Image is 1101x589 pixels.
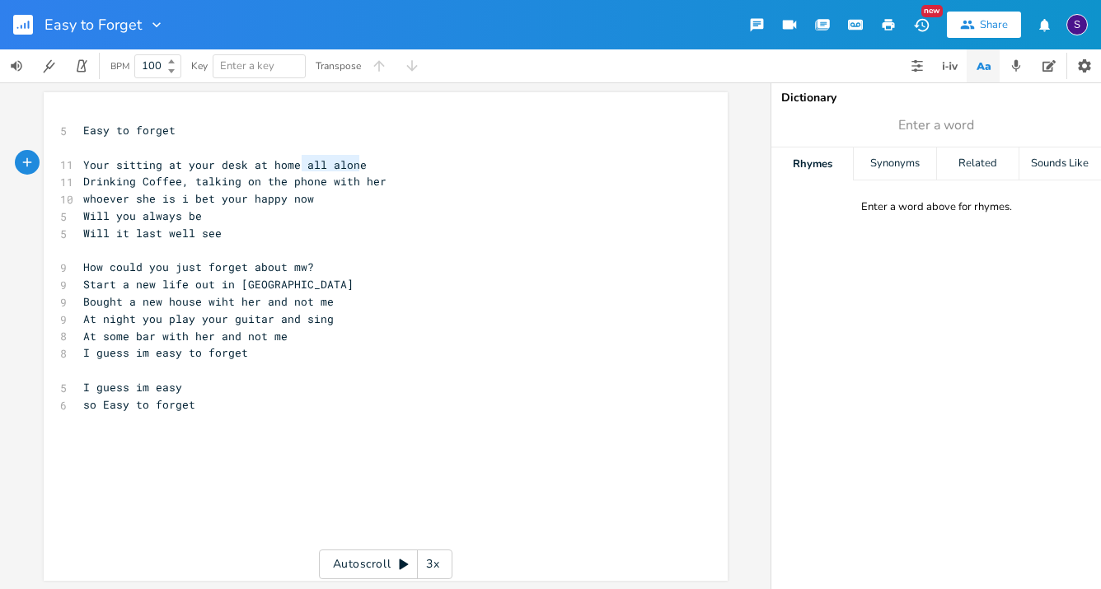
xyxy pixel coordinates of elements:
span: Easy to forget [83,123,176,138]
div: Dictionary [781,92,1091,104]
span: Enter a key [220,58,274,73]
div: Sounds Like [1019,147,1101,180]
span: Bought a new house wiht her and not me [83,294,334,309]
button: S [1066,6,1088,44]
span: Start a new life out in [GEOGRAPHIC_DATA] [83,277,354,292]
span: so Easy to forget [83,397,195,412]
div: Key [191,61,208,71]
span: Drinking Coffee, talking on the phone with her [83,174,387,189]
div: Synonyms [854,147,935,180]
div: sebrinabarronsmusic [1066,14,1088,35]
div: BPM [110,62,129,71]
span: Enter a word [898,116,974,135]
button: Share [947,12,1021,38]
div: New [921,5,943,17]
span: Your sitting at your desk at home all alone [83,157,367,172]
div: Share [980,17,1008,32]
button: New [905,10,938,40]
span: I guess im easy to forget [83,345,248,360]
div: Rhymes [771,147,853,180]
span: whoever she is i bet your happy now [83,191,314,206]
div: Enter a word above for rhymes. [861,200,1012,214]
span: At some bar with her and not me [83,329,288,344]
div: Autoscroll [319,549,452,579]
span: Easy to Forget [45,17,142,32]
div: Related [937,147,1019,180]
span: I guess im easy [83,380,182,395]
span: At night you play your guitar and sing [83,311,334,326]
span: How could you just forget about mw? [83,259,314,274]
span: Will it last well see [83,226,222,241]
div: Transpose [316,61,361,71]
span: Will you always be [83,208,202,223]
div: 3x [418,549,447,579]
